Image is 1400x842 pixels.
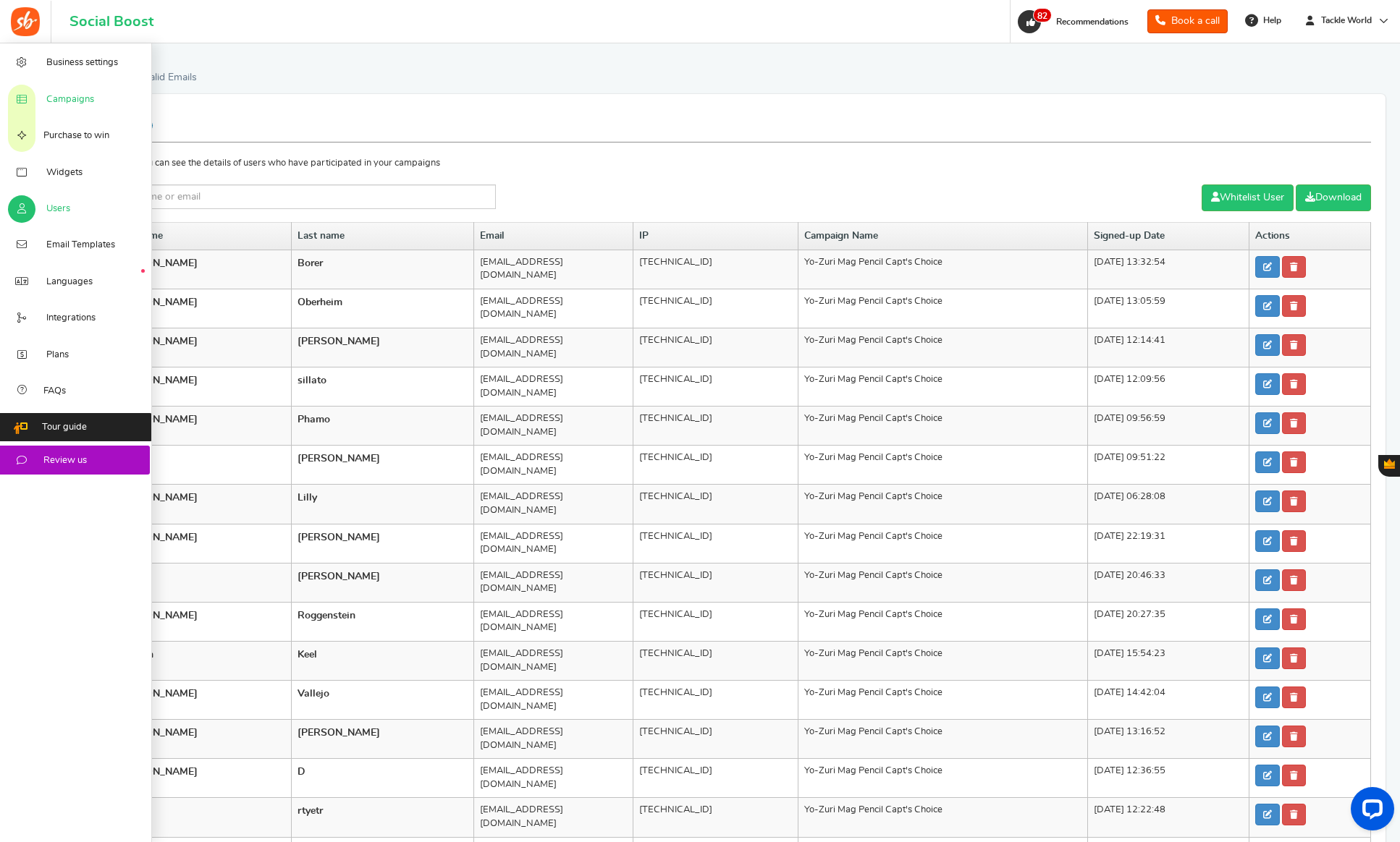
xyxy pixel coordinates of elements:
a: Edit user [1255,295,1280,317]
b: [PERSON_NAME] [298,532,380,543]
a: Whitelist User [1202,184,1294,211]
td: [TECHNICAL_ID] [633,602,798,641]
i: Delete user [1290,615,1298,624]
td: [DATE] 22:19:31 [1088,524,1249,563]
i: Delete user [1290,693,1298,702]
a: Edit user [1255,451,1280,473]
span: Users [46,203,70,216]
b: [PERSON_NAME] [298,728,380,738]
span: Tour guide [42,421,87,434]
b: [PERSON_NAME] [115,767,198,777]
b: Roggenstein [298,611,355,621]
b: Keel [298,650,317,660]
td: [EMAIL_ADDRESS][DOMAIN_NAME] [474,407,633,446]
td: [DATE] 09:56:59 [1088,407,1249,446]
a: Edit user [1255,608,1280,630]
td: [EMAIL_ADDRESS][DOMAIN_NAME] [474,798,633,837]
a: 82 Recommendations [1016,10,1136,33]
a: Edit user [1255,334,1280,356]
span: Plans [46,349,69,362]
td: [TECHNICAL_ID] [633,289,798,328]
td: [DATE] 13:32:54 [1088,250,1249,289]
i: Delete user [1290,497,1298,506]
b: [PERSON_NAME] [115,611,198,621]
td: [TECHNICAL_ID] [633,524,798,563]
span: Business settings [46,56,118,69]
b: [PERSON_NAME] [115,532,198,543]
td: Yo-Zuri Mag Pencil Capt's Choice [798,446,1087,485]
h1: Social Boost [69,14,153,30]
td: Yo-Zuri Mag Pencil Capt's Choice [798,524,1087,563]
b: sillato [298,375,326,386]
a: Edit user [1255,373,1280,395]
a: Edit user [1255,804,1280,825]
i: Delete user [1290,380,1298,388]
td: [TECHNICAL_ID] [633,563,798,602]
h1: Users [80,109,1371,143]
a: Edit user [1255,726,1280,747]
td: [EMAIL_ADDRESS][DOMAIN_NAME] [474,563,633,602]
b: [PERSON_NAME] [298,454,380,464]
th: Email [474,223,633,250]
td: [TECHNICAL_ID] [633,328,798,367]
i: Delete user [1290,654,1298,663]
i: Delete user [1290,458,1298,467]
b: [PERSON_NAME] [115,493,198,503]
td: [TECHNICAL_ID] [633,641,798,680]
td: [DATE] 20:46:33 [1088,563,1249,602]
b: [PERSON_NAME] [115,689,198,699]
span: FAQs [43,385,66,398]
a: Edit user [1255,686,1280,708]
i: Delete user [1290,732,1298,741]
td: [DATE] 12:36:55 [1088,759,1249,798]
a: Edit user [1255,647,1280,669]
td: [TECHNICAL_ID] [633,485,798,524]
th: IP [633,223,798,250]
span: Help [1260,14,1281,27]
td: [DATE] 14:42:04 [1088,681,1249,720]
td: [DATE] 06:28:08 [1088,485,1249,524]
td: [TECHNICAL_ID] [633,720,798,759]
td: Yo-Zuri Mag Pencil Capt's Choice [798,759,1087,798]
a: Book a call [1147,9,1228,33]
span: Gratisfaction [1384,459,1395,469]
td: Yo-Zuri Mag Pencil Capt's Choice [798,328,1087,367]
td: [TECHNICAL_ID] [633,250,798,289]
a: Download [1296,184,1371,211]
td: Yo-Zuri Mag Pencil Capt's Choice [798,289,1087,328]
td: [DATE] 15:54:23 [1088,641,1249,680]
td: [DATE] 09:51:22 [1088,446,1249,485]
a: Help [1239,9,1289,32]
b: [PERSON_NAME] [115,414,198,425]
span: Integrations [46,312,96,325]
td: [EMAIL_ADDRESS][DOMAIN_NAME] [474,524,633,563]
td: [TECHNICAL_ID] [633,407,798,446]
td: [EMAIL_ADDRESS][DOMAIN_NAME] [474,759,633,798]
em: New [141,269,145,273]
td: [DATE] 13:16:52 [1088,720,1249,759]
th: Signed-up Date [1088,223,1249,250]
b: [PERSON_NAME] [115,375,198,386]
span: Review us [43,454,87,467]
td: [EMAIL_ADDRESS][DOMAIN_NAME] [474,289,633,328]
td: Yo-Zuri Mag Pencil Capt's Choice [798,641,1087,680]
i: Delete user [1290,537,1298,545]
td: [TECHNICAL_ID] [633,759,798,798]
td: [EMAIL_ADDRESS][DOMAIN_NAME] [474,446,633,485]
td: [EMAIL_ADDRESS][DOMAIN_NAME] [474,681,633,720]
td: [DATE] 20:27:35 [1088,602,1249,641]
b: rtyetr [298,806,323,816]
td: [EMAIL_ADDRESS][DOMAIN_NAME] [474,367,633,407]
span: Campaigns [46,93,94,106]
iframe: LiveChat chat widget [1339,781,1400,842]
button: Gratisfaction [1378,455,1400,477]
a: Edit user [1255,412,1280,434]
td: [DATE] 12:09:56 [1088,367,1249,407]
b: [PERSON_NAME] [115,297,198,307]
td: [EMAIL_ADDRESS][DOMAIN_NAME] [474,485,633,524]
td: Yo-Zuri Mag Pencil Capt's Choice [798,602,1087,641]
b: [PERSON_NAME] [115,336,198,346]
b: [PERSON_NAME] [298,571,380,582]
td: [EMAIL_ADDRESS][DOMAIN_NAME] [474,720,633,759]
